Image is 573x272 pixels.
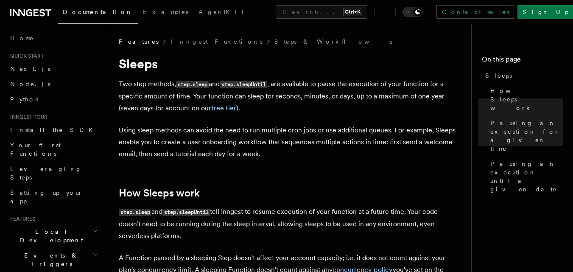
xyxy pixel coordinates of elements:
code: step.sleepUntil [162,209,210,216]
span: Your first Functions [10,142,61,157]
p: and tell Inngest to resume execution of your function at a future time. Your code doesn't need to... [119,206,458,242]
a: Pausing an execution until a given date [487,156,563,197]
a: Leveraging Steps [7,161,100,185]
span: Install the SDK [10,126,98,133]
span: Documentation [63,8,133,15]
span: Events & Triggers [7,251,92,268]
a: Home [7,31,100,46]
kbd: Ctrl+K [343,8,362,16]
span: Inngest tour [7,114,48,121]
h1: Sleeps [119,56,458,71]
span: AgentKit [198,8,243,15]
a: Contact sales [436,5,514,19]
a: Sleeps [482,68,563,83]
span: Home [10,34,34,42]
a: Node.js [7,76,100,92]
a: Inngest Functions [171,37,263,46]
a: AgentKit [193,3,249,23]
p: Two step methods, and , are available to pause the execution of your function for a specific amou... [119,78,458,114]
a: Next.js [7,61,100,76]
span: Setting up your app [10,189,83,205]
a: Pausing an execution for a given time [487,115,563,156]
span: Python [10,96,41,103]
span: Next.js [10,65,50,72]
button: Toggle dark mode [402,7,423,17]
span: Features [7,216,35,222]
a: Documentation [58,3,138,24]
code: step.sleep [176,81,209,88]
button: Local Development [7,224,100,248]
span: Leveraging Steps [10,165,82,181]
a: Install the SDK [7,122,100,137]
span: Sleeps [485,71,512,80]
code: step.sleepUntil [220,81,267,88]
span: Examples [143,8,188,15]
span: Pausing an execution for a given time [490,119,563,153]
h4: On this page [482,54,563,68]
span: Node.js [10,81,50,87]
a: free tier [211,104,236,112]
a: How Sleeps work [119,187,200,199]
a: How Sleeps work [487,83,563,115]
span: Quick start [7,53,44,59]
p: Using sleep methods can avoid the need to run multiple cron jobs or use additional queues. For ex... [119,124,458,160]
a: Your first Functions [7,137,100,161]
span: Features [119,37,159,46]
a: Steps & Workflows [274,37,392,46]
button: Search...Ctrl+K [276,5,367,19]
a: Python [7,92,100,107]
code: step.sleep [119,209,151,216]
span: How Sleeps work [490,87,563,112]
span: Pausing an execution until a given date [490,160,563,193]
span: Local Development [7,227,92,244]
a: Examples [138,3,193,23]
button: Events & Triggers [7,248,100,272]
a: Setting up your app [7,185,100,209]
